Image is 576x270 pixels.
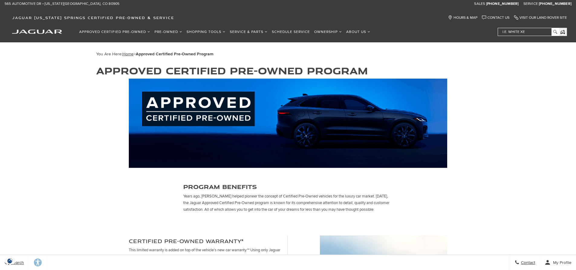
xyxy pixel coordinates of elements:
[122,51,134,57] a: Home
[184,27,228,37] a: Shopping Tools
[486,2,519,6] a: [PHONE_NUMBER]
[270,27,312,37] a: Schedule Service
[3,258,17,264] section: Click to Open Cookie Consent Modal
[12,29,62,34] a: jaguar
[96,51,480,57] div: Breadcrumbs
[129,239,283,244] h4: CERTIFIED PRE-OWNED WARRANTY*
[122,51,213,57] span: >
[474,2,485,6] span: Sales
[152,27,184,37] a: Pre-Owned
[183,184,392,190] h3: PROGRAM BENEFITS
[5,2,119,6] a: 565 Automotive Dr • [US_STATE][GEOGRAPHIC_DATA], CO 80905
[551,260,571,265] span: My Profile
[136,51,213,57] strong: Approved Certified Pre-Owned Program
[498,28,558,36] input: i.e. White XE
[519,260,535,265] span: Contact
[12,15,174,20] span: Jaguar [US_STATE] Springs Certified Pre-Owned & Service
[448,15,477,20] a: Hours & Map
[77,27,373,37] nav: Main Navigation
[523,2,538,6] span: Service
[228,27,270,37] a: Service & Parts
[77,27,152,37] a: Approved Certified Pre-Owned
[96,51,213,57] span: You Are Here:
[514,15,567,20] a: Visit Our Land Rover Site
[96,66,480,76] h1: Approved Certified Pre-Owned Program
[482,15,509,20] a: Contact Us
[539,2,571,6] a: [PHONE_NUMBER]
[129,79,447,168] img: APPROVED CERTIFIED PRE-OWNED
[540,255,576,270] button: Open user profile menu
[312,27,344,37] a: Ownership
[344,27,373,37] a: About Us
[9,15,177,20] a: Jaguar [US_STATE] Springs Certified Pre-Owned & Service
[12,30,62,34] img: Jaguar
[183,193,392,213] p: Years ago, [PERSON_NAME] helped pioneer the concept of Certified Pre-Owned vehicles for the luxur...
[3,258,17,264] img: Opt-Out Icon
